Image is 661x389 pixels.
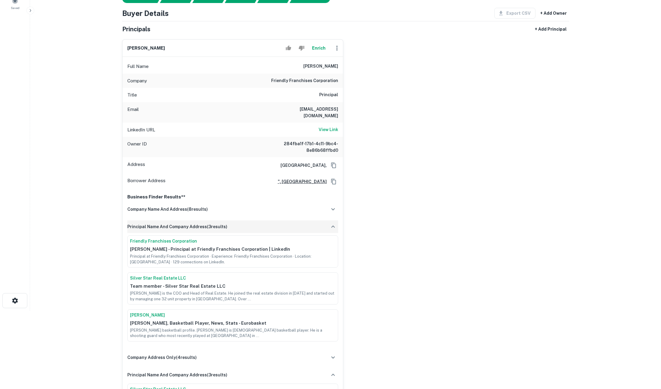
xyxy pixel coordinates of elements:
h5: Principals [122,25,150,34]
a: View Link [319,126,338,133]
h6: [PERSON_NAME] [127,45,165,52]
p: LinkedIn URL [127,126,155,133]
button: Accept [283,42,294,54]
p: Principal at Friendly Franchises Corporation · Experience: Friendly Franchises Corporation · Loca... [130,254,335,265]
p: Company [127,77,147,84]
button: + Add Owner [538,8,569,19]
h6: [EMAIL_ADDRESS][DOMAIN_NAME] [266,106,338,119]
h6: principal name and company address ( 3 results) [127,372,227,378]
h6: company name and address ( 8 results) [127,206,208,213]
p: [PERSON_NAME] is the COO and Head of Real Estate. He joined the real estate division in [DATE] an... [130,291,335,302]
h6: Principal [319,91,338,99]
p: Business Finder Results** [127,193,338,201]
p: Title [127,91,137,99]
p: Team member - Silver Star Real Estate LLC [130,283,335,290]
iframe: Chat Widget [631,341,661,370]
p: Owner ID [127,140,147,154]
button: Reject [296,42,307,54]
h6: friendly franchises corporation [271,77,338,84]
button: Copy Address [329,177,338,186]
p: Borrower Address [127,177,165,186]
p: [PERSON_NAME] basketball profile. [PERSON_NAME] is [DEMOGRAPHIC_DATA] basketball player. He is a ... [130,328,335,338]
h4: Buyer Details [122,8,169,19]
p: Full Name [127,63,149,70]
h6: 284fba1f-17b1-4c11-9bc4-8e86b68ffbd0 [266,140,338,154]
h6: company address only ( 4 results) [127,354,197,361]
button: Enrich [309,42,329,54]
button: + Add Principal [532,24,569,35]
p: Address [127,161,145,170]
h6: [GEOGRAPHIC_DATA], [276,162,327,169]
h6: principal name and company address ( 3 results) [127,223,227,230]
a: Silver Star Real Estate LLC [130,275,335,281]
span: Saved [11,5,20,10]
p: [PERSON_NAME] - Principal at Friendly Franchises Corporation | LinkedIn [130,246,335,253]
a: ", [GEOGRAPHIC_DATA] [273,178,327,185]
p: Email [127,106,139,119]
button: Copy Address [329,161,338,170]
h6: [PERSON_NAME] [303,63,338,70]
a: Friendly Franchises Corporation [130,238,335,244]
p: [PERSON_NAME], Basketball Player, News, Stats - Eurobasket [130,320,335,327]
a: [PERSON_NAME] [130,312,335,318]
